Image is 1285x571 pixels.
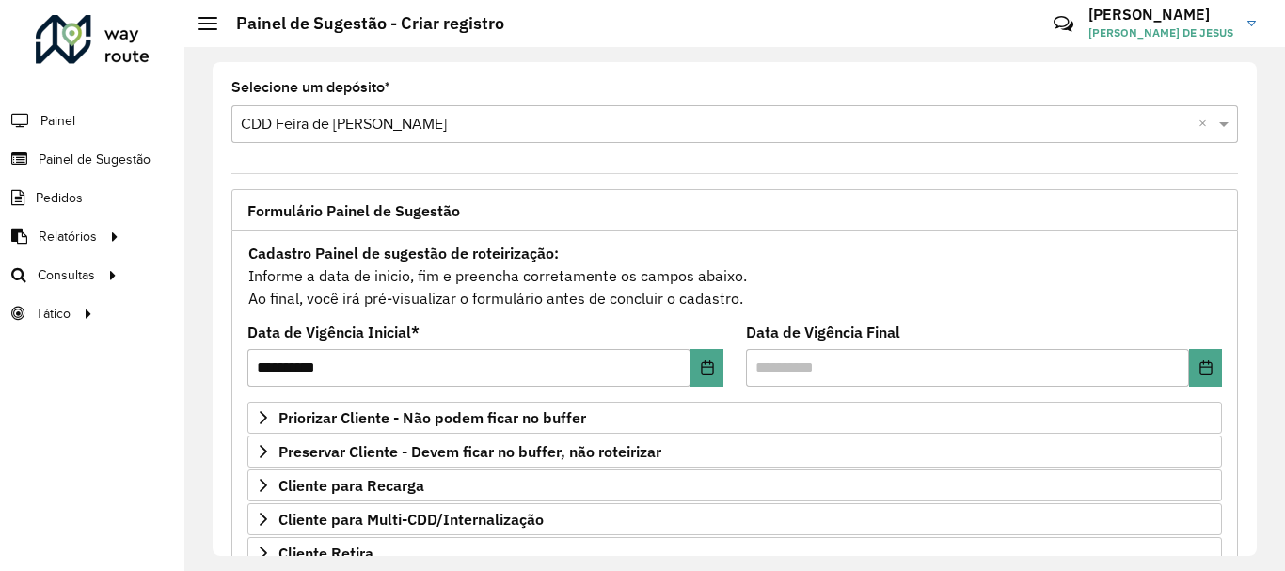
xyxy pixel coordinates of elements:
span: Clear all [1198,113,1214,135]
a: Contato Rápido [1043,4,1084,44]
span: Painel [40,111,75,131]
a: Cliente para Multi-CDD/Internalização [247,503,1222,535]
h3: [PERSON_NAME] [1088,6,1233,24]
a: Priorizar Cliente - Não podem ficar no buffer [247,402,1222,434]
button: Choose Date [690,349,723,387]
span: Priorizar Cliente - Não podem ficar no buffer [278,410,586,425]
span: Cliente para Multi-CDD/Internalização [278,512,544,527]
span: Pedidos [36,188,83,208]
strong: Cadastro Painel de sugestão de roteirização: [248,244,559,262]
a: Cliente para Recarga [247,469,1222,501]
span: Cliente para Recarga [278,478,424,493]
h2: Painel de Sugestão - Criar registro [217,13,504,34]
label: Data de Vigência Inicial [247,321,420,343]
label: Selecione um depósito [231,76,390,99]
span: Tático [36,304,71,324]
a: Cliente Retira [247,537,1222,569]
label: Data de Vigência Final [746,321,900,343]
span: Preservar Cliente - Devem ficar no buffer, não roteirizar [278,444,661,459]
button: Choose Date [1189,349,1222,387]
span: [PERSON_NAME] DE JESUS [1088,24,1233,41]
span: Cliente Retira [278,546,373,561]
span: Consultas [38,265,95,285]
span: Formulário Painel de Sugestão [247,203,460,218]
span: Painel de Sugestão [39,150,151,169]
span: Relatórios [39,227,97,246]
div: Informe a data de inicio, fim e preencha corretamente os campos abaixo. Ao final, você irá pré-vi... [247,241,1222,310]
a: Preservar Cliente - Devem ficar no buffer, não roteirizar [247,436,1222,468]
